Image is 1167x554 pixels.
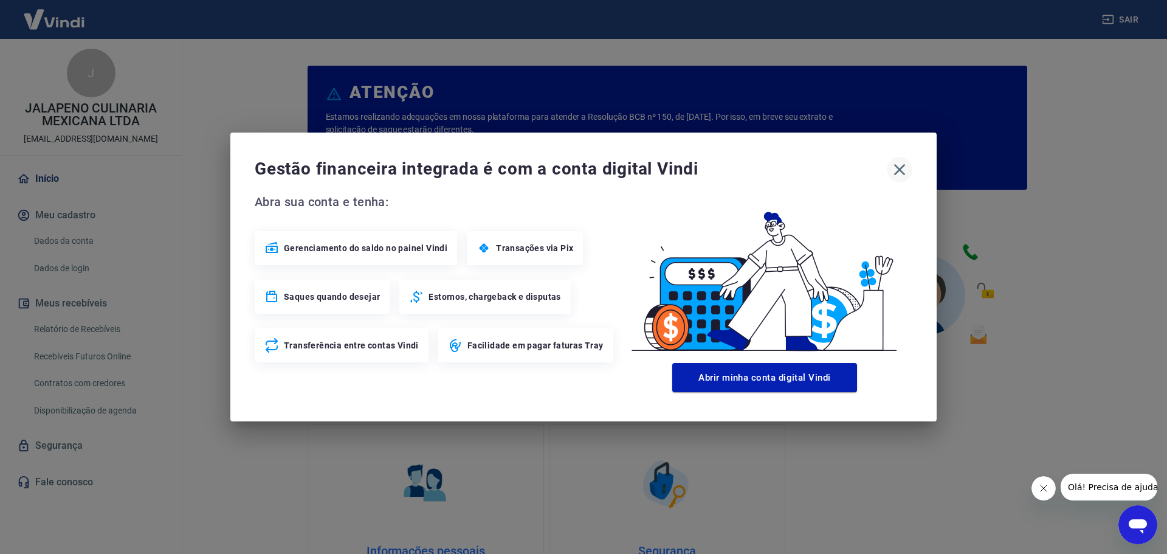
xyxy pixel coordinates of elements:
[255,192,617,212] span: Abra sua conta e tenha:
[496,242,573,254] span: Transações via Pix
[284,242,447,254] span: Gerenciamento do saldo no painel Vindi
[672,363,857,392] button: Abrir minha conta digital Vindi
[429,291,560,303] span: Estornos, chargeback e disputas
[255,157,887,181] span: Gestão financeira integrada é com a conta digital Vindi
[284,291,380,303] span: Saques quando desejar
[7,9,102,18] span: Olá! Precisa de ajuda?
[467,339,604,351] span: Facilidade em pagar faturas Tray
[1118,505,1157,544] iframe: Botão para abrir a janela de mensagens
[1031,476,1056,500] iframe: Fechar mensagem
[617,192,912,358] img: Good Billing
[284,339,419,351] span: Transferência entre contas Vindi
[1061,474,1157,500] iframe: Mensagem da empresa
